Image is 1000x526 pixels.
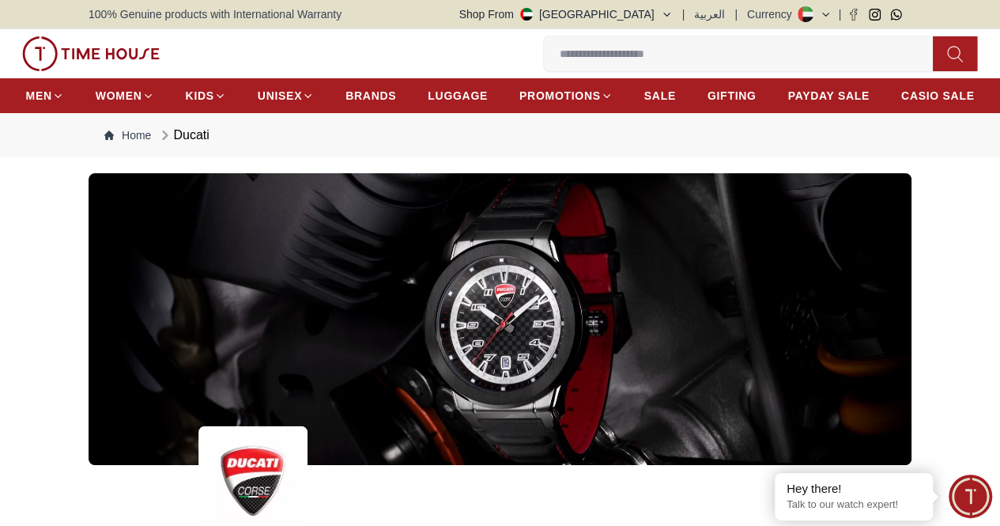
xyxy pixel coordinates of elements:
[520,8,533,21] img: United Arab Emirates
[949,475,992,518] div: Chat Widget
[787,498,921,512] p: Talk to our watch expert!
[258,81,314,110] a: UNISEX
[459,6,673,22] button: Shop From[GEOGRAPHIC_DATA]
[708,88,757,104] span: GIFTING
[847,9,859,21] a: Facebook
[787,81,869,110] a: PAYDAY SALE
[644,81,676,110] a: SALE
[258,88,302,104] span: UNISEX
[89,173,911,465] img: ...
[345,88,396,104] span: BRANDS
[96,81,154,110] a: WOMEN
[519,88,601,104] span: PROMOTIONS
[89,6,342,22] span: 100% Genuine products with International Warranty
[901,88,975,104] span: CASIO SALE
[747,6,798,22] div: Currency
[901,81,975,110] a: CASIO SALE
[157,126,209,145] div: Ducati
[869,9,881,21] a: Instagram
[787,88,869,104] span: PAYDAY SALE
[694,6,725,22] button: العربية
[682,6,685,22] span: |
[734,6,738,22] span: |
[644,88,676,104] span: SALE
[96,88,142,104] span: WOMEN
[890,9,902,21] a: Whatsapp
[838,6,841,22] span: |
[186,88,214,104] span: KIDS
[22,36,160,71] img: ...
[104,127,151,143] a: Home
[89,113,911,157] nav: Breadcrumb
[428,88,488,104] span: LUGGAGE
[26,81,64,110] a: MEN
[519,81,613,110] a: PROMOTIONS
[428,81,488,110] a: LUGGAGE
[787,481,921,497] div: Hey there!
[186,81,226,110] a: KIDS
[345,81,396,110] a: BRANDS
[26,88,52,104] span: MEN
[708,81,757,110] a: GIFTING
